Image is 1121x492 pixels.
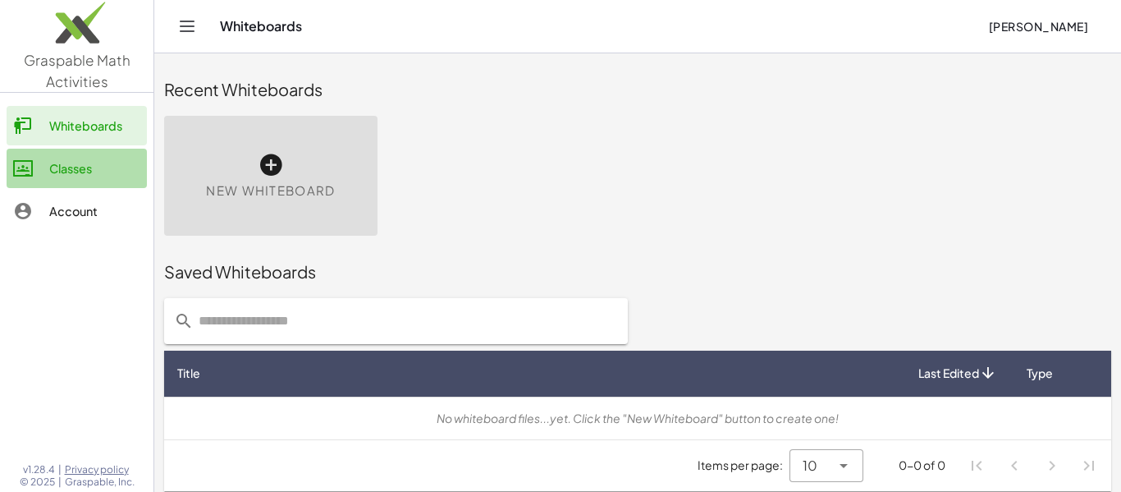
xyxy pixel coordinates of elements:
span: Graspable Math Activities [24,51,130,90]
span: Title [177,365,200,382]
span: Graspable, Inc. [65,476,135,489]
span: v1.28.4 [23,463,55,476]
div: No whiteboard files...yet. Click the "New Whiteboard" button to create one! [177,410,1098,427]
button: [PERSON_NAME] [975,11,1101,41]
span: Last Edited [918,365,979,382]
i: prepended action [174,311,194,331]
span: © 2025 [20,476,55,489]
nav: Pagination Navigation [959,447,1108,485]
a: Account [7,191,147,231]
span: 10 [803,456,817,476]
a: Whiteboards [7,106,147,145]
div: Whiteboards [49,116,140,136]
a: Classes [7,149,147,188]
span: New Whiteboard [206,182,335,200]
div: Classes [49,159,140,178]
span: Type [1027,365,1053,382]
span: [PERSON_NAME] [988,19,1088,34]
span: Items per page: [698,457,789,474]
div: Recent Whiteboards [164,78,1111,101]
button: Toggle navigation [174,13,200,39]
a: Privacy policy [65,463,135,476]
div: Account [49,201,140,221]
span: | [58,476,62,489]
div: 0-0 of 0 [899,457,945,474]
span: | [58,463,62,476]
div: Saved Whiteboards [164,260,1111,283]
